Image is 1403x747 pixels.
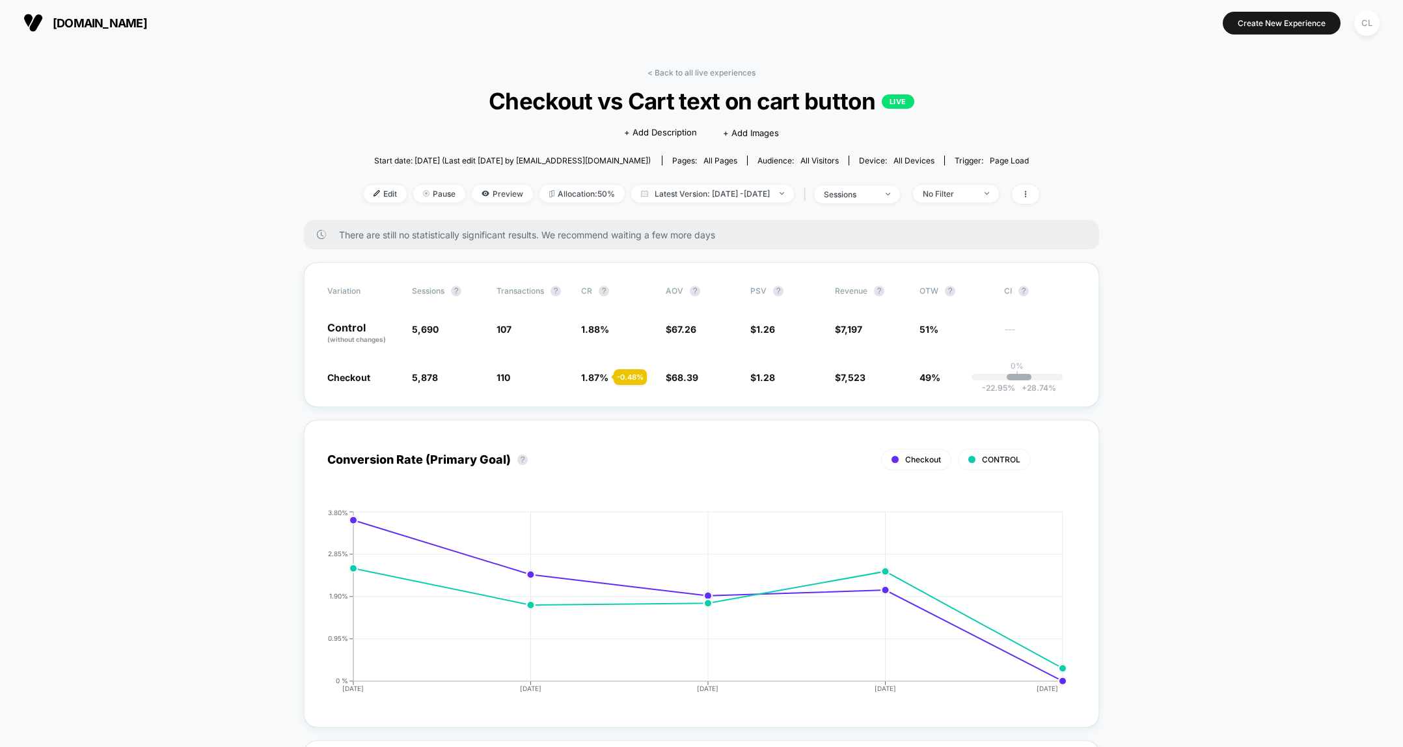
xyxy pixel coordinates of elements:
div: - 0.48 % [614,369,647,385]
span: 67.26 [672,324,696,335]
span: | [800,185,814,204]
span: 5,690 [412,324,439,335]
span: OTW [919,286,991,296]
img: end [886,193,890,195]
button: ? [690,286,700,296]
span: Page Load [990,156,1029,165]
span: + [1022,383,1027,393]
span: all devices [893,156,934,165]
span: 28.74 % [1015,383,1056,393]
span: [DOMAIN_NAME] [53,16,147,30]
span: Revenue [835,286,867,296]
div: sessions [824,190,876,199]
button: ? [945,286,955,296]
img: edit [374,190,380,197]
tspan: 3.80% [328,508,348,516]
span: + Add Images [723,128,779,138]
img: end [423,190,429,197]
span: PSV [750,286,767,296]
span: Allocation: 50% [539,185,625,203]
tspan: [DATE] [698,684,719,692]
span: (without changes) [327,335,386,343]
span: 49% [919,372,940,383]
button: Create New Experience [1223,12,1341,35]
span: 1.28 [756,372,775,383]
span: There are still no statistically significant results. We recommend waiting a few more days [339,229,1073,240]
p: 0% [1011,361,1024,371]
img: Visually logo [23,13,43,33]
img: rebalance [549,190,554,197]
img: end [985,192,989,195]
span: --- [1004,326,1076,345]
span: -22.95 % [982,383,1015,393]
span: Device: [849,156,944,165]
button: ? [1018,286,1029,296]
span: Pause [413,185,465,203]
span: 51% [919,324,938,335]
div: CL [1354,10,1380,36]
span: Latest Version: [DATE] - [DATE] [631,185,794,203]
span: Checkout [905,455,941,464]
span: 68.39 [672,372,698,383]
span: Sessions [412,286,444,296]
button: ? [599,286,609,296]
span: $ [835,324,862,335]
a: < Back to all live experiences [647,68,756,78]
span: 7,523 [841,372,865,383]
button: ? [517,455,528,465]
button: ? [874,286,884,296]
button: ? [551,286,561,296]
button: ? [773,286,783,296]
tspan: 2.85% [328,550,348,557]
span: Checkout vs Cart text on cart button [398,87,1005,115]
span: AOV [666,286,683,296]
span: $ [666,372,698,383]
span: Edit [364,185,407,203]
span: 1.88 % [581,324,609,335]
span: Variation [327,286,399,296]
span: all pages [703,156,737,165]
tspan: 1.90% [329,592,348,600]
button: CL [1350,10,1383,36]
img: end [780,192,784,195]
div: Audience: [757,156,839,165]
span: $ [750,372,775,383]
p: Control [327,322,399,345]
span: $ [750,324,775,335]
span: 1.87 % [581,372,608,383]
span: $ [666,324,696,335]
span: CONTROL [982,455,1020,464]
span: 1.26 [756,324,775,335]
tspan: 0 % [336,677,348,684]
span: CI [1004,286,1076,296]
span: 5,878 [412,372,438,383]
img: calendar [641,190,648,197]
span: CR [581,286,592,296]
span: 107 [497,324,511,335]
span: 110 [497,372,510,383]
tspan: [DATE] [520,684,541,692]
p: LIVE [882,94,914,109]
button: ? [451,286,461,296]
div: No Filter [923,189,975,199]
div: CONVERSION_RATE [314,509,1063,704]
button: [DOMAIN_NAME] [20,12,151,33]
tspan: 0.95% [328,634,348,642]
span: Preview [472,185,533,203]
span: Checkout [327,372,370,383]
tspan: [DATE] [1037,684,1058,692]
div: Pages: [672,156,737,165]
div: Trigger: [955,156,1029,165]
span: 7,197 [841,324,862,335]
span: Transactions [497,286,544,296]
span: All Visitors [800,156,839,165]
p: | [1016,371,1018,380]
tspan: [DATE] [875,684,896,692]
span: $ [835,372,865,383]
span: Start date: [DATE] (Last edit [DATE] by [EMAIL_ADDRESS][DOMAIN_NAME]) [374,156,651,165]
tspan: [DATE] [342,684,364,692]
span: + Add Description [624,126,697,139]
